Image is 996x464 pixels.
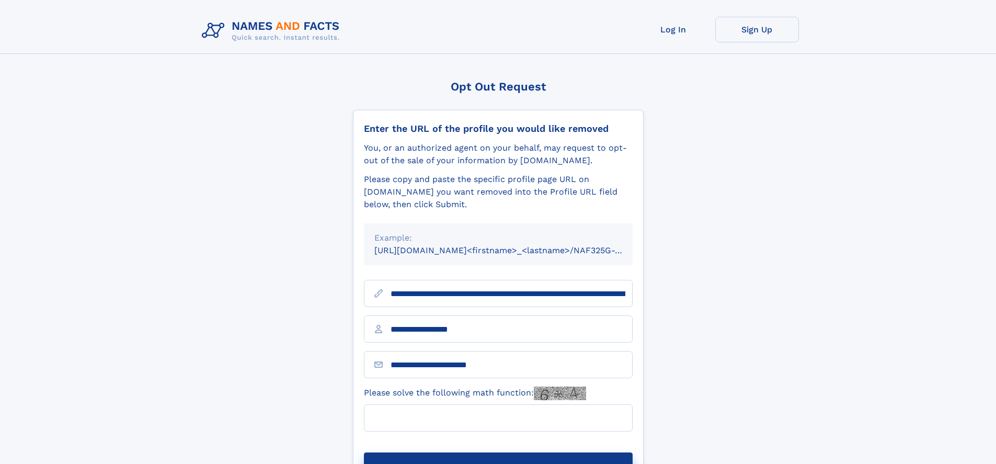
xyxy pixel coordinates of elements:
a: Log In [632,17,715,42]
div: You, or an authorized agent on your behalf, may request to opt-out of the sale of your informatio... [364,142,633,167]
img: Logo Names and Facts [198,17,348,45]
small: [URL][DOMAIN_NAME]<firstname>_<lastname>/NAF325G-xxxxxxxx [374,245,652,255]
label: Please solve the following math function: [364,387,586,400]
a: Sign Up [715,17,799,42]
div: Example: [374,232,622,244]
div: Opt Out Request [353,80,644,93]
div: Please copy and paste the specific profile page URL on [DOMAIN_NAME] you want removed into the Pr... [364,173,633,211]
div: Enter the URL of the profile you would like removed [364,123,633,134]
